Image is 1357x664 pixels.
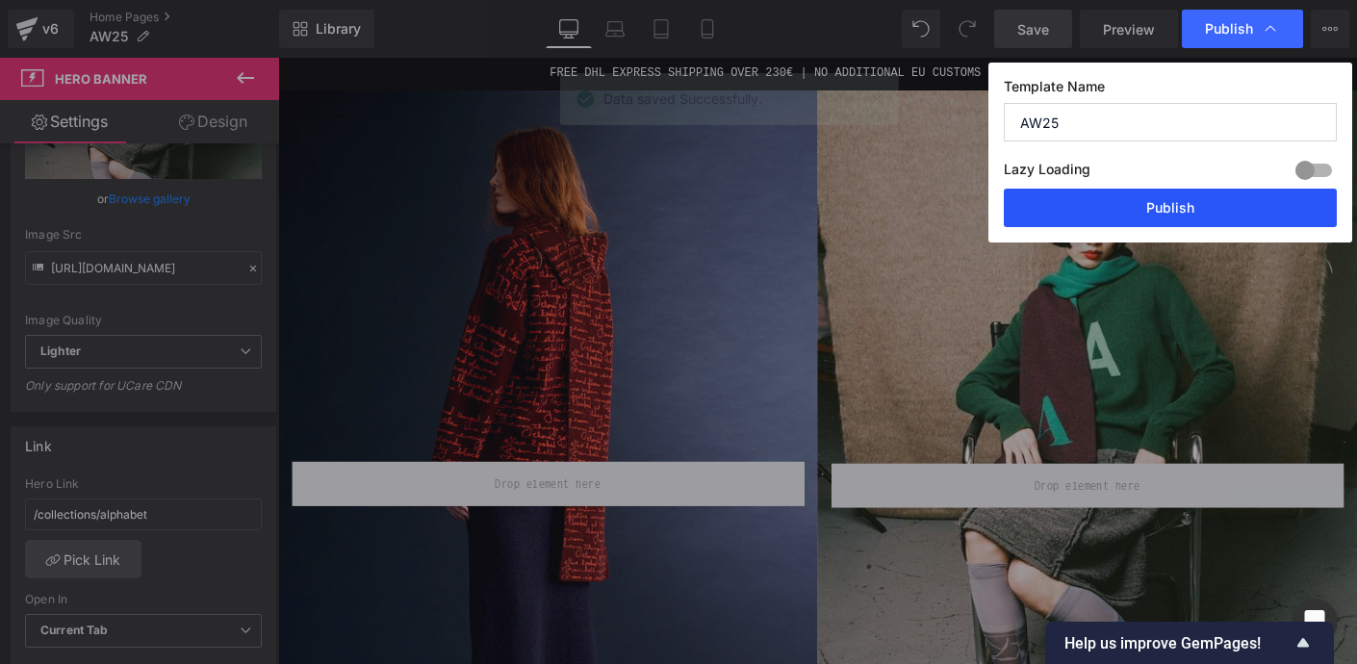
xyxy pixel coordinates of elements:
div: Open Intercom Messenger [1292,599,1338,645]
button: Publish [1004,189,1337,227]
label: Lazy Loading [1004,157,1090,189]
span: Help us improve GemPages! [1064,634,1292,652]
label: Template Name [1004,78,1337,103]
button: Show survey - Help us improve GemPages! [1064,631,1315,654]
span: FREE DHL EXPRESS SHIPPING OVER 230€ | NO ADDITIONAL EU CUSTOMS FEES ON ORDERS [294,10,872,24]
span: Publish [1205,20,1253,38]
